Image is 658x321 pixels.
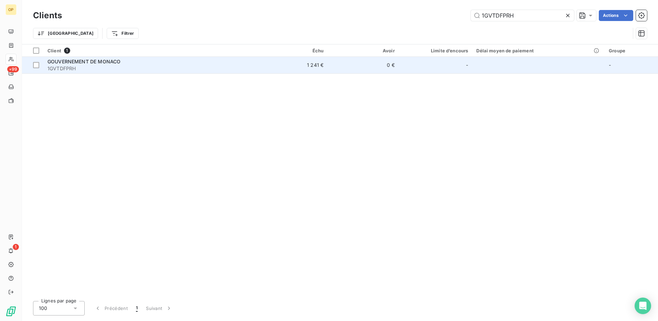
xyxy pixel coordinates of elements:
span: GOUVERNEMENT DE MONACO [47,59,120,64]
a: +99 [6,68,16,79]
span: Client [47,48,61,53]
span: 1 [136,305,138,312]
input: Rechercher [471,10,574,21]
img: Logo LeanPay [6,306,17,317]
td: 0 € [328,57,399,73]
div: Échu [261,48,324,53]
button: Actions [599,10,633,21]
button: Précédent [90,301,132,315]
span: +99 [7,66,19,72]
span: 1GVTDFPRH [47,65,253,72]
span: 100 [39,305,47,312]
div: OP [6,4,17,15]
div: Groupe [609,48,654,53]
div: Open Intercom Messenger [635,298,651,314]
span: 1 [13,244,19,250]
button: Suivant [142,301,177,315]
div: Limite d’encours [403,48,468,53]
h3: Clients [33,9,62,22]
span: - [609,62,611,68]
div: Avoir [332,48,395,53]
div: Délai moyen de paiement [476,48,601,53]
span: 1 [64,48,70,54]
td: 1 241 € [257,57,328,73]
button: [GEOGRAPHIC_DATA] [33,28,98,39]
span: - [466,62,468,69]
button: 1 [132,301,142,315]
button: Filtrer [107,28,138,39]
